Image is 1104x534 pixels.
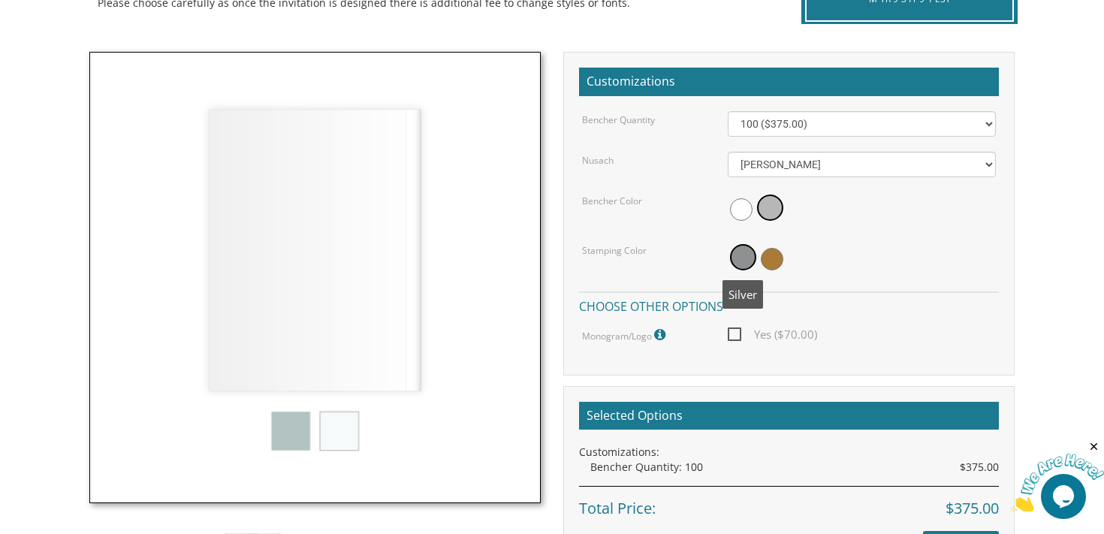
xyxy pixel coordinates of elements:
label: Bencher Color [582,195,642,207]
label: Bencher Quantity [582,113,655,126]
span: Yes ($70.00) [728,325,817,344]
div: Total Price: [579,486,999,520]
h2: Customizations [579,68,999,96]
div: Customizations: [579,445,999,460]
label: Nusach [582,154,614,167]
div: Bencher Quantity: 100 [590,460,999,475]
span: $375.00 [946,498,999,520]
iframe: chat widget [1011,440,1104,511]
img: ncsy.jpg [89,52,541,503]
label: Stamping Color [582,244,647,257]
span: $375.00 [960,460,999,475]
h4: Choose other options [579,291,999,318]
label: Monogram/Logo [582,325,669,345]
h2: Selected Options [579,402,999,430]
